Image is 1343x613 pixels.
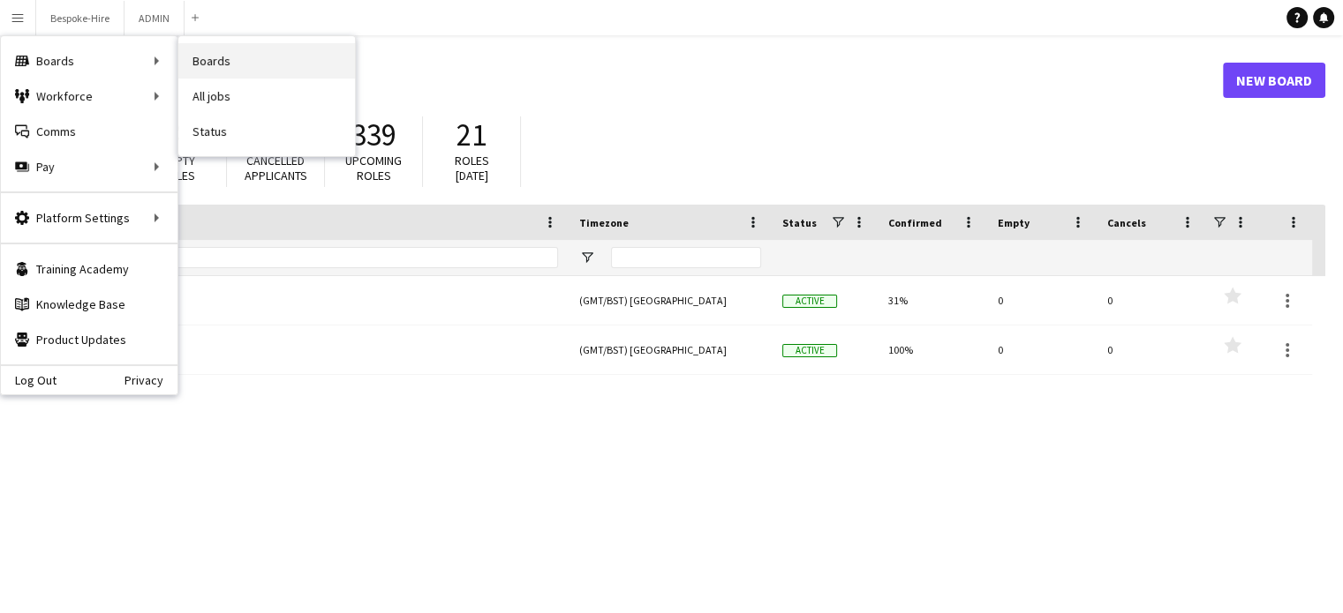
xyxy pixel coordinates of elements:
a: Log Out [1,373,57,387]
input: Timezone Filter Input [611,247,761,268]
span: Active [782,295,837,308]
span: Active [782,344,837,357]
input: Board name Filter Input [73,247,558,268]
h1: Boards [31,67,1223,93]
div: 0 [987,276,1097,325]
span: Upcoming roles [345,153,402,183]
a: Knowledge Base [1,287,177,322]
span: Cancels [1107,216,1146,229]
div: Platform Settings [1,200,177,235]
a: Product Updates [1,322,177,357]
div: 0 [1097,276,1206,325]
span: 21 [456,116,487,154]
div: 0 [987,325,1097,374]
div: 100% [878,325,987,374]
a: Status [178,114,355,149]
a: ADMIN - LEAVE [41,325,558,375]
span: Status [782,216,817,229]
span: Confirmed [888,216,942,229]
span: Cancelled applicants [245,153,307,183]
a: ADMIN [41,276,558,325]
button: ADMIN [124,1,185,35]
div: Pay [1,149,177,184]
button: Open Filter Menu [579,250,595,265]
div: 0 [1097,325,1206,374]
div: (GMT/BST) [GEOGRAPHIC_DATA] [569,276,772,325]
button: Bespoke-Hire [36,1,124,35]
a: Privacy [124,373,177,387]
div: Boards [1,43,177,78]
div: 31% [878,276,987,325]
a: All jobs [178,78,355,114]
span: 339 [351,116,396,154]
a: Boards [178,43,355,78]
span: Timezone [579,216,629,229]
div: (GMT/BST) [GEOGRAPHIC_DATA] [569,325,772,374]
a: Training Academy [1,251,177,287]
span: Empty [998,216,1030,229]
a: Comms [1,114,177,149]
a: New Board [1223,63,1325,98]
span: Roles [DATE] [455,153,489,183]
div: Workforce [1,78,177,114]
